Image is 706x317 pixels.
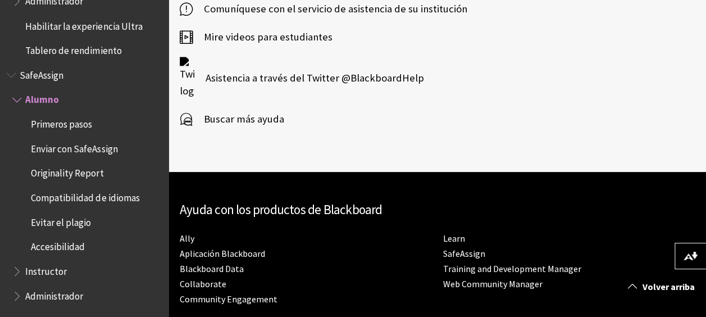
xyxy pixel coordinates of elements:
a: SafeAssign [443,248,485,260]
h2: Ayuda con los productos de Blackboard [180,200,695,220]
a: Aplicación Blackboard [180,248,265,260]
a: Learn [443,233,465,244]
span: Accesibilidad [31,237,85,252]
a: Mire videos para estudiantes [180,29,332,46]
a: Twitter logo Asistencia a través del Twitter @BlackboardHelp [180,57,424,99]
span: Originality Report [31,164,103,179]
span: Instructor [25,261,67,277]
span: Alumno [25,90,59,105]
span: Mire videos para estudiantes [193,29,332,46]
nav: Book outline for Blackboard SafeAssign [7,65,162,305]
a: Community Engagement [180,293,277,305]
a: Volver arriba [620,277,706,297]
span: Evitar el plagio [31,212,91,228]
img: Twitter logo [180,57,194,99]
span: Habilitar la experiencia Ultra [25,16,142,31]
span: SafeAssign [20,65,63,80]
span: Buscar más ayuda [193,111,284,128]
span: Primeros pasos [31,114,92,129]
span: Compatibilidad de idiomas [31,188,139,203]
a: Comuníquese con el servicio de asistencia de su institución [180,1,467,17]
a: Ally [180,233,194,244]
span: Asistencia a través del Twitter @BlackboardHelp [194,70,424,87]
span: Enviar con SafeAssign [31,139,117,154]
span: Tablero de rendimiento [25,40,121,56]
span: Administrador [25,286,83,301]
a: Training and Development Manager [443,263,581,275]
span: Comuníquese con el servicio de asistencia de su institución [193,1,467,17]
a: Blackboard Data [180,263,244,275]
a: Collaborate [180,278,226,290]
a: Web Community Manager [443,278,543,290]
a: Buscar más ayuda [180,111,284,128]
